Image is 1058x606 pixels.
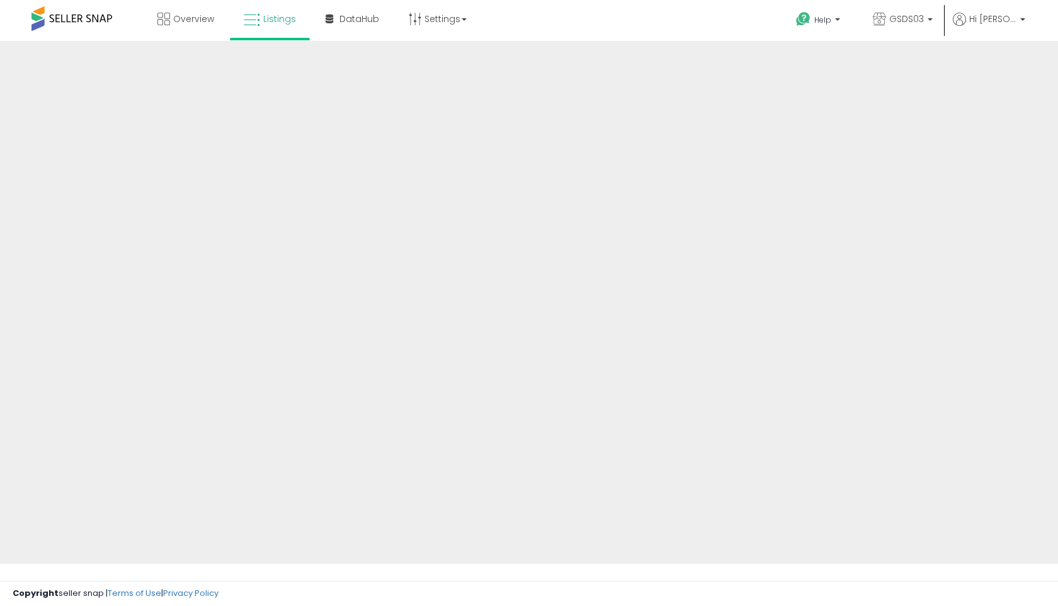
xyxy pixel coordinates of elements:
span: DataHub [339,13,379,25]
i: Get Help [795,11,811,27]
a: Hi [PERSON_NAME] [953,13,1025,41]
span: Hi [PERSON_NAME] [969,13,1016,25]
span: Overview [173,13,214,25]
span: GSDS03 [889,13,924,25]
span: Listings [263,13,296,25]
span: Help [814,14,831,25]
a: Help [786,2,853,41]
